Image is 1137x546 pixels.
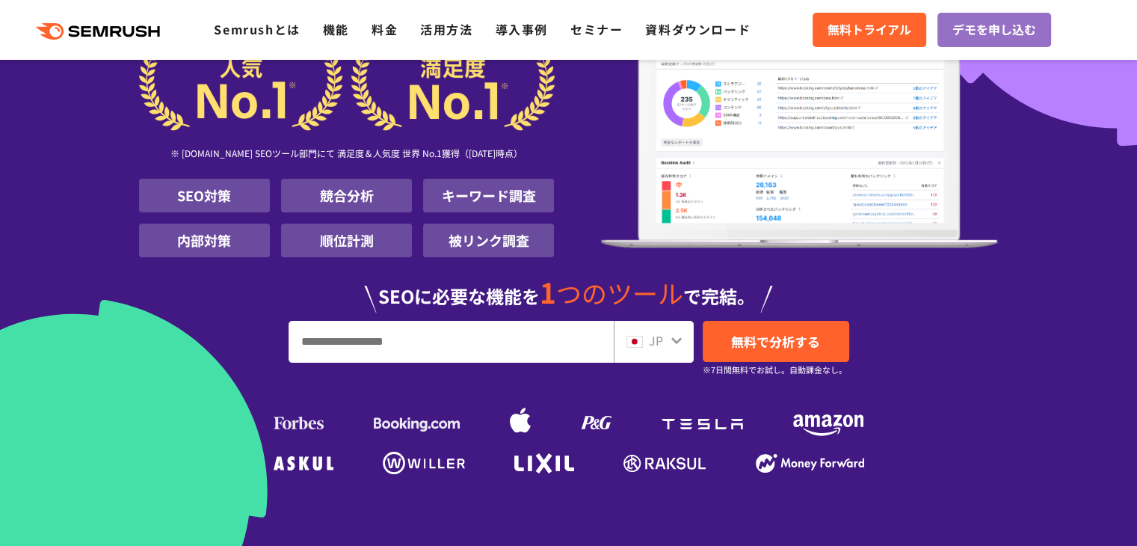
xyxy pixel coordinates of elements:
li: 順位計測 [281,224,412,257]
a: 導入事例 [496,20,548,38]
a: Semrushとは [214,20,300,38]
li: 被リンク調査 [423,224,554,257]
span: 1 [540,272,556,312]
a: 無料トライアル [813,13,926,47]
a: 機能 [323,20,349,38]
a: デモを申し込む [937,13,1051,47]
a: セミナー [570,20,623,38]
span: デモを申し込む [952,20,1036,40]
input: URL、キーワードを入力してください [289,322,613,362]
div: SEOに必要な機能を [139,263,999,313]
li: SEO対策 [139,179,270,212]
li: キーワード調査 [423,179,554,212]
a: 料金 [372,20,398,38]
small: ※7日間無料でお試し。自動課金なし。 [703,363,847,377]
span: 無料で分析する [731,332,820,351]
span: で完結。 [683,283,755,309]
a: 資料ダウンロード [645,20,751,38]
li: 内部対策 [139,224,270,257]
li: 競合分析 [281,179,412,212]
a: 無料で分析する [703,321,849,362]
a: 活用方法 [420,20,472,38]
div: ※ [DOMAIN_NAME] SEOツール部門にて 満足度＆人気度 世界 No.1獲得（[DATE]時点） [139,131,555,179]
span: つのツール [556,274,683,311]
span: JP [649,331,663,349]
span: 無料トライアル [828,20,911,40]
